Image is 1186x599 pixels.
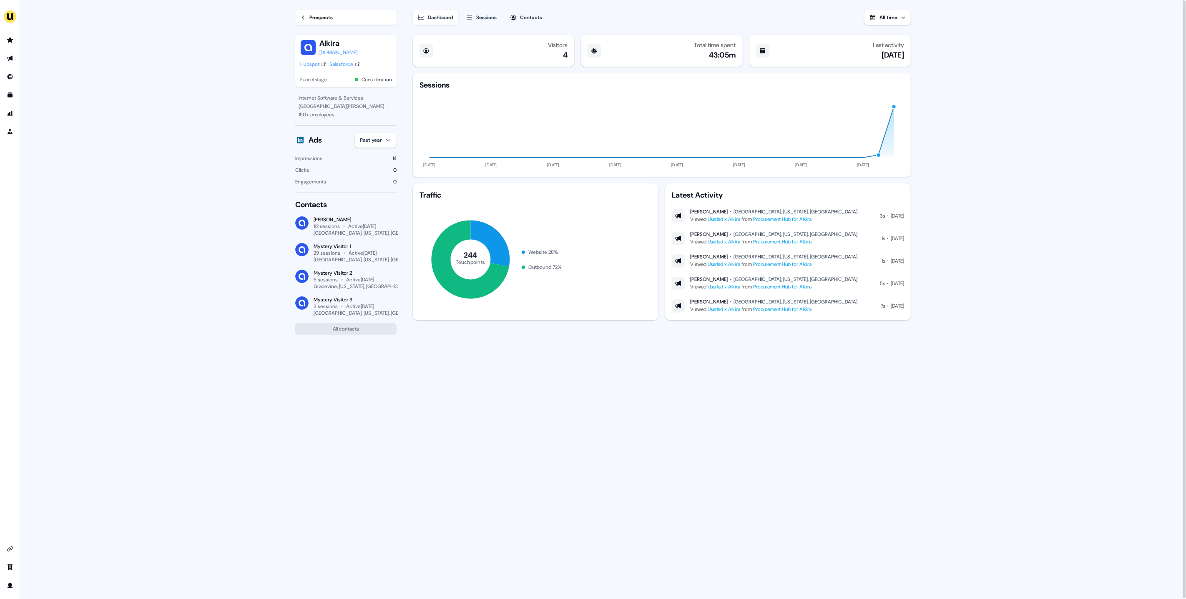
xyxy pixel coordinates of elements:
[309,135,322,145] div: Ads
[753,216,812,223] a: Procurement Hub for Alkira
[295,10,397,25] a: Prospects
[314,250,340,256] div: 29 sessions
[709,50,736,60] div: 43:05m
[891,302,904,310] div: [DATE]
[314,216,397,223] div: [PERSON_NAME]
[753,261,812,268] a: Procurement Hub for Alkira
[708,306,740,313] a: Userled x Alkira
[428,13,453,22] div: Dashboard
[857,162,869,168] tspan: [DATE]
[3,542,17,556] a: Go to integrations
[528,248,558,256] div: Website 28 %
[464,251,477,261] tspan: 244
[505,10,547,25] button: Contacts
[753,238,812,245] a: Procurement Hub for Alkira
[672,190,904,200] div: Latest Activity
[393,178,397,186] div: 0
[314,230,439,236] div: [GEOGRAPHIC_DATA], [US_STATE], [GEOGRAPHIC_DATA]
[891,212,904,220] div: [DATE]
[420,190,652,200] div: Traffic
[329,60,353,68] div: Salesforce
[314,283,414,290] div: Grapevine, [US_STATE], [GEOGRAPHIC_DATA]
[3,579,17,592] a: Go to profile
[299,102,393,110] div: [GEOGRAPHIC_DATA][PERSON_NAME]
[319,48,357,57] div: [DOMAIN_NAME]
[355,133,397,148] button: Past year
[314,303,338,310] div: 3 sessions
[891,234,904,243] div: [DATE]
[314,270,397,276] div: Mystery Visitor 2
[690,215,857,223] div: Viewed from
[485,162,498,168] tspan: [DATE]
[873,42,904,48] div: Last activity
[753,306,812,313] a: Procurement Hub for Alkira
[300,75,327,84] span: Funnel stage:
[880,212,885,220] div: 3s
[314,310,439,316] div: [GEOGRAPHIC_DATA], [US_STATE], [GEOGRAPHIC_DATA]
[882,257,885,265] div: 1s
[734,276,857,283] div: [GEOGRAPHIC_DATA], [US_STATE], [GEOGRAPHIC_DATA]
[690,283,857,291] div: Viewed from
[708,261,740,268] a: Userled x Alkira
[295,154,322,163] div: Impressions
[548,42,568,48] div: Visitors
[528,263,562,271] div: Outbound 72 %
[413,10,458,25] button: Dashboard
[329,60,360,68] a: Salesforce
[3,88,17,102] a: Go to templates
[392,154,397,163] div: 14
[3,107,17,120] a: Go to attribution
[299,94,393,102] div: Internet Software & Services
[314,256,439,263] div: [GEOGRAPHIC_DATA], [US_STATE], [GEOGRAPHIC_DATA]
[314,243,397,250] div: Mystery Visitor 1
[609,162,622,168] tspan: [DATE]
[671,162,683,168] tspan: [DATE]
[349,250,377,256] div: Active [DATE]
[456,259,485,266] tspan: Touchpoints
[346,276,374,283] div: Active [DATE]
[547,162,560,168] tspan: [DATE]
[708,283,740,290] a: Userled x Alkira
[882,234,885,243] div: 1s
[753,283,812,290] a: Procurement Hub for Alkira
[734,298,857,305] div: [GEOGRAPHIC_DATA], [US_STATE], [GEOGRAPHIC_DATA]
[690,260,857,268] div: Viewed from
[690,208,728,215] div: [PERSON_NAME]
[690,305,857,313] div: Viewed from
[734,208,857,215] div: [GEOGRAPHIC_DATA], [US_STATE], [GEOGRAPHIC_DATA]
[423,162,435,168] tspan: [DATE]
[880,279,885,288] div: 5s
[734,231,857,238] div: [GEOGRAPHIC_DATA], [US_STATE], [GEOGRAPHIC_DATA]
[295,200,397,210] div: Contacts
[346,303,374,310] div: Active [DATE]
[733,162,746,168] tspan: [DATE]
[362,75,392,84] button: Consideration
[690,253,728,260] div: [PERSON_NAME]
[891,257,904,265] div: [DATE]
[3,70,17,83] a: Go to Inbound
[690,231,728,238] div: [PERSON_NAME]
[734,253,857,260] div: [GEOGRAPHIC_DATA], [US_STATE], [GEOGRAPHIC_DATA]
[461,10,502,25] button: Sessions
[295,323,397,335] button: All contacts
[319,38,357,48] button: Alkira
[314,223,340,230] div: 112 sessions
[864,10,911,25] button: All time
[314,296,397,303] div: Mystery Visitor 3
[708,216,740,223] a: Userled x Alkira
[708,238,740,245] a: Userled x Alkira
[694,42,736,48] div: Total time spent
[3,561,17,574] a: Go to team
[881,302,885,310] div: 7s
[891,279,904,288] div: [DATE]
[300,60,319,68] div: Hubspot
[3,52,17,65] a: Go to outbound experience
[314,276,338,283] div: 5 sessions
[476,13,497,22] div: Sessions
[520,13,542,22] div: Contacts
[299,110,393,119] div: 150 + employees
[295,166,309,174] div: Clicks
[3,33,17,47] a: Go to prospects
[3,125,17,138] a: Go to experiments
[690,298,728,305] div: [PERSON_NAME]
